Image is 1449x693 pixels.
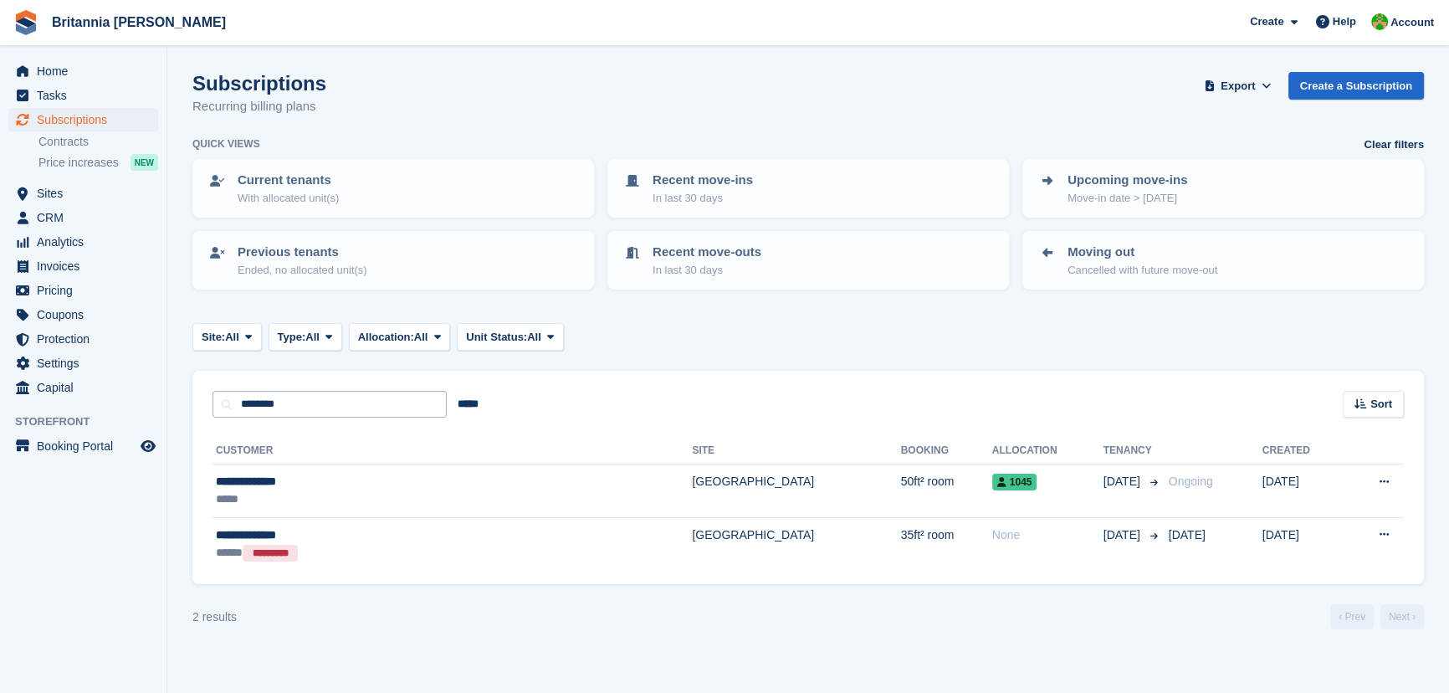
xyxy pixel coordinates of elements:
[1201,72,1275,100] button: Export
[305,329,320,346] span: All
[8,108,158,131] a: menu
[1250,13,1283,30] span: Create
[192,136,260,151] h6: Quick views
[38,134,158,150] a: Contracts
[901,517,992,571] td: 35ft² room
[37,303,137,326] span: Coupons
[8,59,158,83] a: menu
[38,155,119,171] span: Price increases
[37,108,137,131] span: Subscriptions
[15,413,166,430] span: Storefront
[1330,604,1374,629] a: Previous
[1371,13,1388,30] img: Wendy Thorp
[457,323,563,351] button: Unit Status: All
[1068,171,1187,190] p: Upcoming move-ins
[212,438,692,465] th: Customer
[1024,161,1422,216] a: Upcoming move-ins Move-in date > [DATE]
[8,206,158,229] a: menu
[901,465,992,518] td: 50ft² room
[609,233,1007,288] a: Recent move-outs In last 30 days
[527,329,541,346] span: All
[1327,604,1427,629] nav: Page
[1380,604,1424,629] a: Next
[8,434,158,458] a: menu
[37,182,137,205] span: Sites
[192,608,237,626] div: 2 results
[37,84,137,107] span: Tasks
[8,182,158,205] a: menu
[8,279,158,302] a: menu
[992,474,1037,490] span: 1045
[692,465,900,518] td: [GEOGRAPHIC_DATA]
[8,303,158,326] a: menu
[1370,396,1392,413] span: Sort
[1068,190,1187,207] p: Move-in date > [DATE]
[992,438,1103,465] th: Allocation
[692,438,900,465] th: Site
[37,327,137,351] span: Protection
[1068,262,1217,279] p: Cancelled with future move-out
[8,230,158,254] a: menu
[8,84,158,107] a: menu
[37,434,137,458] span: Booking Portal
[653,262,761,279] p: In last 30 days
[1068,243,1217,262] p: Moving out
[1364,136,1424,153] a: Clear filters
[1169,528,1206,542] span: [DATE]
[8,327,158,351] a: menu
[349,323,451,351] button: Allocation: All
[238,243,367,262] p: Previous tenants
[358,329,414,346] span: Allocation:
[466,329,527,346] span: Unit Status:
[45,8,233,36] a: Britannia [PERSON_NAME]
[37,254,137,278] span: Invoices
[653,171,753,190] p: Recent move-ins
[192,323,262,351] button: Site: All
[238,171,339,190] p: Current tenants
[192,72,326,95] h1: Subscriptions
[38,153,158,172] a: Price increases NEW
[414,329,428,346] span: All
[1103,473,1144,490] span: [DATE]
[1333,13,1356,30] span: Help
[8,376,158,399] a: menu
[8,352,158,375] a: menu
[653,243,761,262] p: Recent move-outs
[37,376,137,399] span: Capital
[202,329,225,346] span: Site:
[8,254,158,278] a: menu
[194,233,592,288] a: Previous tenants Ended, no allocated unit(s)
[1262,438,1344,465] th: Created
[194,161,592,216] a: Current tenants With allocated unit(s)
[138,436,158,456] a: Preview store
[1169,475,1213,488] span: Ongoing
[1262,465,1344,518] td: [DATE]
[37,279,137,302] span: Pricing
[1024,233,1422,288] a: Moving out Cancelled with future move-out
[37,230,137,254] span: Analytics
[278,329,306,346] span: Type:
[692,517,900,571] td: [GEOGRAPHIC_DATA]
[37,352,137,375] span: Settings
[992,526,1103,544] div: None
[1390,14,1434,31] span: Account
[1103,438,1162,465] th: Tenancy
[1103,526,1144,544] span: [DATE]
[131,154,158,171] div: NEW
[609,161,1007,216] a: Recent move-ins In last 30 days
[901,438,992,465] th: Booking
[653,190,753,207] p: In last 30 days
[13,10,38,35] img: stora-icon-8386f47178a22dfd0bd8f6a31ec36ba5ce8667c1dd55bd0f319d3a0aa187defe.svg
[269,323,342,351] button: Type: All
[1221,78,1255,95] span: Export
[37,59,137,83] span: Home
[37,206,137,229] span: CRM
[1262,517,1344,571] td: [DATE]
[192,97,326,116] p: Recurring billing plans
[225,329,239,346] span: All
[238,190,339,207] p: With allocated unit(s)
[1288,72,1424,100] a: Create a Subscription
[238,262,367,279] p: Ended, no allocated unit(s)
